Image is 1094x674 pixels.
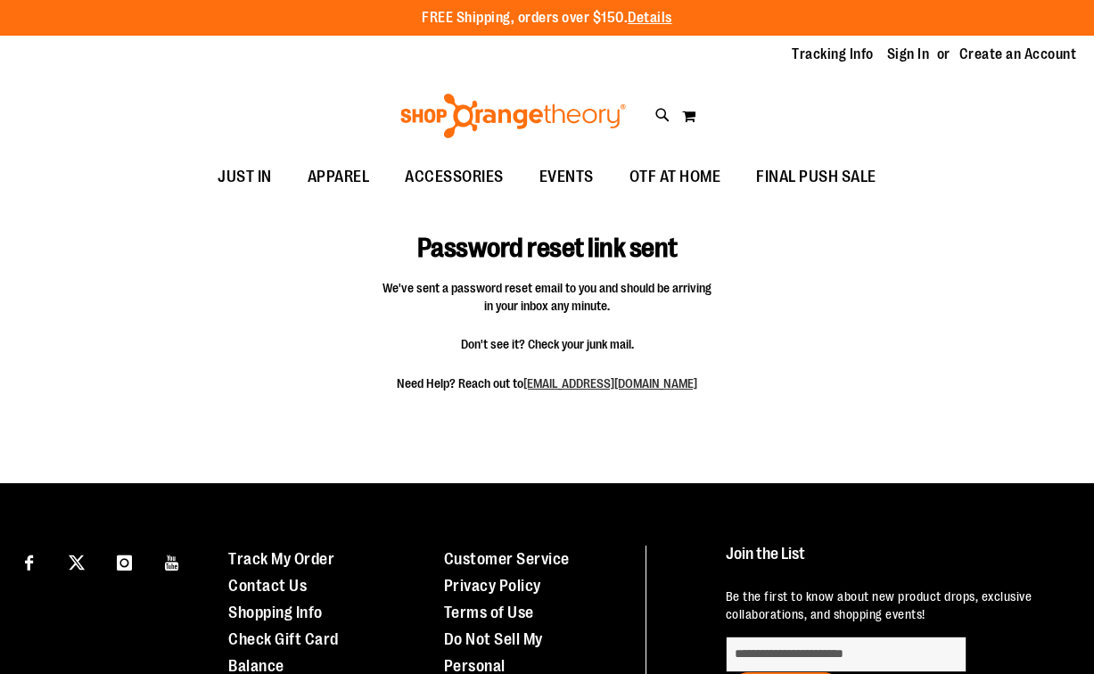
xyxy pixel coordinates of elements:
[756,157,876,197] span: FINAL PUSH SALE
[382,279,712,315] span: We've sent a password reset email to you and should be arriving in your inbox any minute.
[444,577,541,595] a: Privacy Policy
[228,577,307,595] a: Contact Us
[522,157,612,198] a: EVENTS
[339,207,755,264] h1: Password reset link sent
[444,604,534,621] a: Terms of Use
[422,8,672,29] p: FREE Shipping, orders over $150.
[200,157,290,198] a: JUST IN
[62,546,93,577] a: Visit our X page
[218,157,272,197] span: JUST IN
[405,157,504,197] span: ACCESSORIES
[726,637,967,672] input: enter email
[629,157,721,197] span: OTF AT HOME
[382,335,712,353] span: Don't see it? Check your junk mail.
[726,546,1064,579] h4: Join the List
[382,374,712,392] span: Need Help? Reach out to
[792,45,874,64] a: Tracking Info
[628,10,672,26] a: Details
[228,604,323,621] a: Shopping Info
[539,157,594,197] span: EVENTS
[109,546,140,577] a: Visit our Instagram page
[157,546,188,577] a: Visit our Youtube page
[308,157,370,197] span: APPAREL
[444,550,570,568] a: Customer Service
[69,555,85,571] img: Twitter
[398,94,629,138] img: Shop Orangetheory
[228,550,334,568] a: Track My Order
[726,588,1064,623] p: Be the first to know about new product drops, exclusive collaborations, and shopping events!
[13,546,45,577] a: Visit our Facebook page
[523,376,697,390] a: [EMAIL_ADDRESS][DOMAIN_NAME]
[612,157,739,198] a: OTF AT HOME
[887,45,930,64] a: Sign In
[387,157,522,198] a: ACCESSORIES
[738,157,894,198] a: FINAL PUSH SALE
[959,45,1077,64] a: Create an Account
[290,157,388,198] a: APPAREL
